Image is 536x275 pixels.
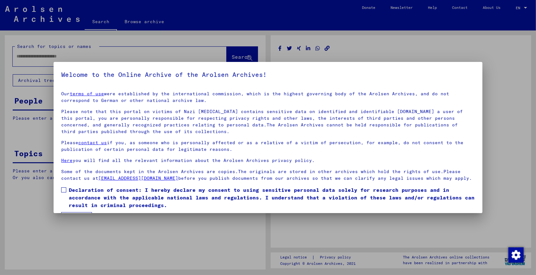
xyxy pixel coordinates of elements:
p: Some of the documents kept in the Arolsen Archives are copies.The originals are stored in other a... [61,168,475,182]
button: I agree [61,212,92,224]
a: Here [61,158,73,163]
img: Change consent [508,247,524,263]
a: [EMAIL_ADDRESS][DOMAIN_NAME] [98,175,178,181]
p: you will find all the relevant information about the Arolsen Archives privacy policy. [61,157,475,164]
h5: Welcome to the Online Archive of the Arolsen Archives! [61,70,475,80]
a: contact us [78,140,107,145]
p: Our were established by the international commission, which is the highest governing body of the ... [61,91,475,104]
a: terms of use [70,91,104,97]
p: Please if you, as someone who is personally affected or as a relative of a victim of persecution,... [61,139,475,153]
span: Declaration of consent: I hereby declare my consent to using sensitive personal data solely for r... [69,186,475,209]
p: Please note that this portal on victims of Nazi [MEDICAL_DATA] contains sensitive data on identif... [61,108,475,135]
